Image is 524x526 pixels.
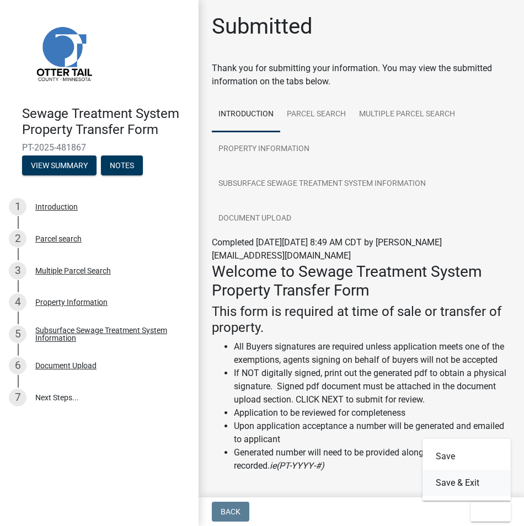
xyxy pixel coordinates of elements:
button: Save & Exit [423,470,511,496]
div: 6 [9,357,26,374]
button: Notes [101,155,143,175]
div: 4 [9,293,26,311]
li: Application to be reviewed for completeness [234,406,511,420]
button: Save [423,443,511,470]
h4: This form is required at time of sale or transfer of property. [212,304,511,336]
wm-modal-confirm: Notes [101,162,143,170]
div: Thank you for submitting your information. You may view the submitted information on the tabs below. [212,62,511,88]
button: Exit [470,502,511,522]
div: Introduction [35,203,78,211]
div: 1 [9,198,26,216]
li: Generated number will need to be provided along with documents to be recorded. [234,446,511,473]
a: Subsurface Sewage Treatment System Information [212,167,432,202]
span: Exit [479,507,495,516]
span: Completed [DATE][DATE] 8:49 AM CDT by [PERSON_NAME][EMAIL_ADDRESS][DOMAIN_NAME] [212,237,442,261]
h4: Sewage Treatment System Property Transfer Form [22,106,190,138]
h1: Submitted [212,13,313,40]
div: Property Information [35,298,108,306]
div: Multiple Parcel Search [35,267,111,275]
div: 7 [9,389,26,406]
div: Subsurface Sewage Treatment System Information [35,326,181,342]
span: Back [221,507,240,516]
wm-modal-confirm: Summary [22,162,97,170]
a: Parcel search [280,97,352,132]
li: All Buyers signatures are required unless application meets one of the exemptions, agents signing... [234,340,511,367]
button: View Summary [22,155,97,175]
a: Property Information [212,132,316,167]
span: PT-2025-481867 [22,142,177,153]
div: Exit [423,439,511,501]
div: Document Upload [35,362,97,369]
div: 2 [9,230,26,248]
button: Back [212,502,249,522]
div: 3 [9,262,26,280]
div: 5 [9,325,26,343]
a: Introduction [212,97,280,132]
a: Multiple Parcel Search [352,97,462,132]
h3: Welcome to Sewage Treatment System Property Transfer Form [212,262,511,299]
li: If NOT digitally signed, print out the generated pdf to obtain a physical signature. Signed pdf d... [234,367,511,406]
a: Document Upload [212,201,298,237]
li: Upon application acceptance a number will be generated and emailed to applicant [234,420,511,446]
img: Otter Tail County, Minnesota [22,12,105,94]
i: ie(PT-YYYY-#) [270,460,324,471]
div: Parcel search [35,235,82,243]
